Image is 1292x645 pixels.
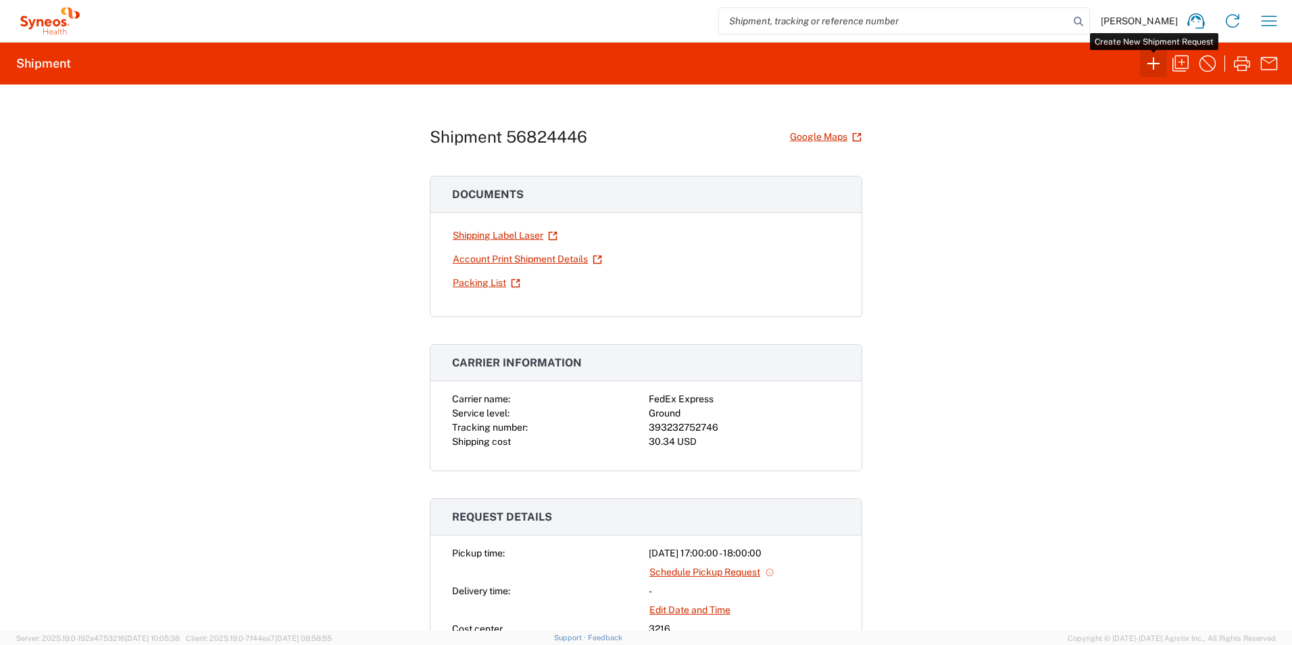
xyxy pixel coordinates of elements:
[452,356,582,369] span: Carrier information
[1101,15,1178,27] span: [PERSON_NAME]
[452,247,603,271] a: Account Print Shipment Details
[452,271,521,295] a: Packing List
[452,623,503,634] span: Cost center
[452,224,558,247] a: Shipping Label Laser
[649,584,840,598] div: -
[452,586,510,596] span: Delivery time:
[452,393,510,404] span: Carrier name:
[789,125,862,149] a: Google Maps
[16,55,71,72] h2: Shipment
[649,622,840,636] div: 3216
[452,188,524,201] span: Documents
[16,634,180,642] span: Server: 2025.19.0-192a4753216
[1068,632,1276,644] span: Copyright © [DATE]-[DATE] Agistix Inc., All Rights Reserved
[649,598,731,622] a: Edit Date and Time
[649,421,840,435] div: 393232752746
[125,634,180,642] span: [DATE] 10:05:38
[649,392,840,406] div: FedEx Express
[719,8,1069,34] input: Shipment, tracking or reference number
[186,634,332,642] span: Client: 2025.19.0-7f44ea7
[452,510,552,523] span: Request details
[452,422,528,433] span: Tracking number:
[649,435,840,449] div: 30.34 USD
[452,436,511,447] span: Shipping cost
[554,634,588,642] a: Support
[275,634,332,642] span: [DATE] 09:58:55
[452,408,510,419] span: Service level:
[649,560,775,584] a: Schedule Pickup Request
[649,546,840,560] div: [DATE] 17:00:00 - 18:00:00
[452,548,505,558] span: Pickup time:
[588,634,622,642] a: Feedback
[649,406,840,421] div: Ground
[430,127,587,147] h1: Shipment 56824446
